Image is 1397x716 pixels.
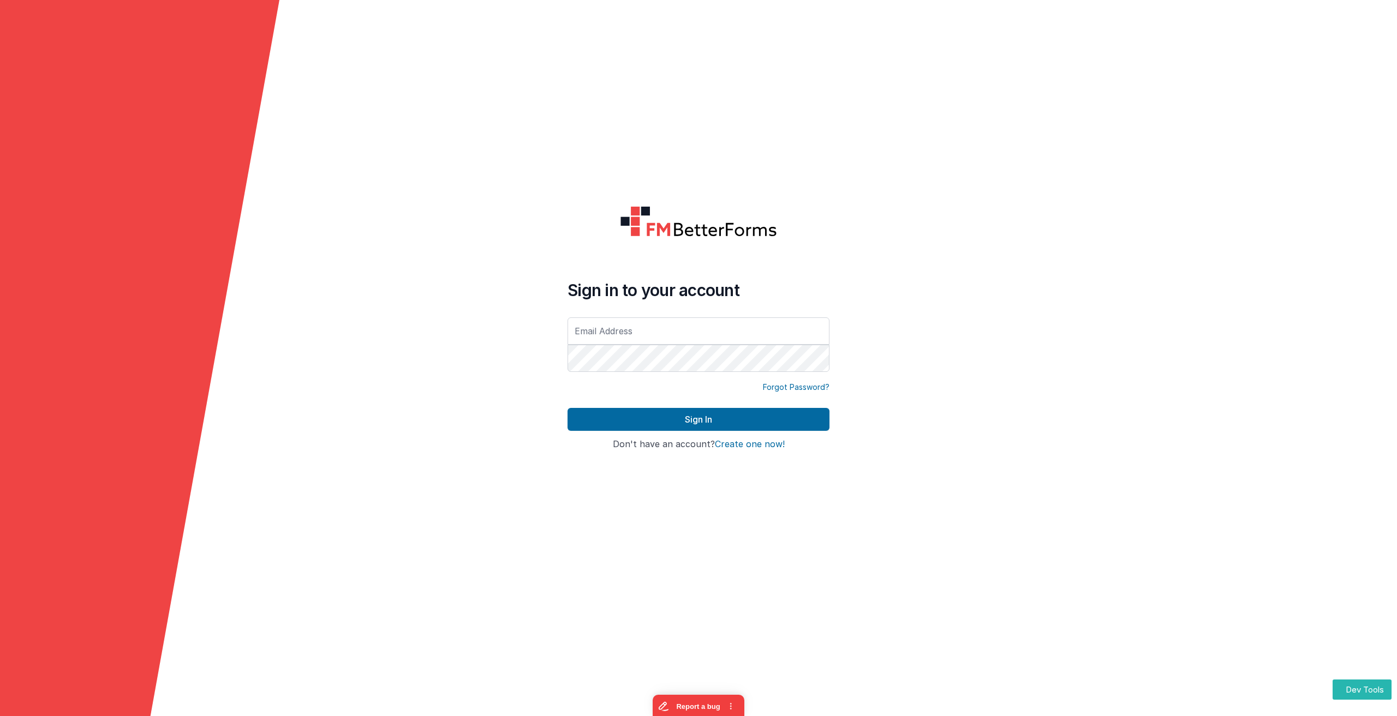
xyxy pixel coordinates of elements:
button: Create one now! [715,440,785,449]
button: Sign In [568,408,829,431]
h4: Don't have an account? [568,440,829,449]
button: Dev Tools [1333,679,1392,700]
h4: Sign in to your account [568,280,829,300]
input: Email Address [568,317,829,345]
a: Forgot Password? [763,382,829,393]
